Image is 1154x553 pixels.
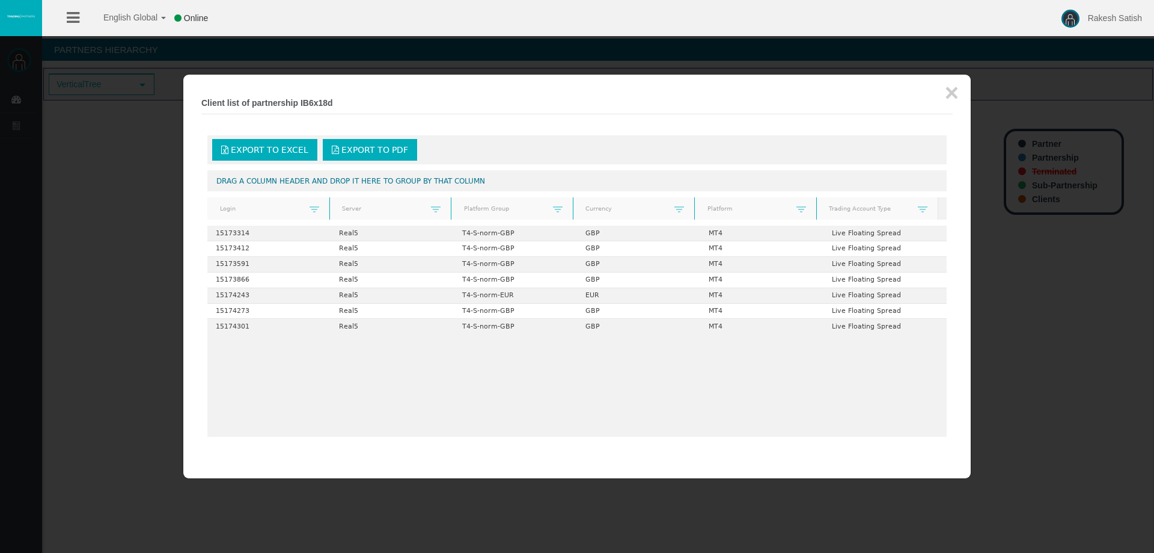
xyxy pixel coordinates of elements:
a: Export to PDF [323,139,417,161]
td: GBP [577,257,700,273]
img: user-image [1061,10,1079,28]
span: Rakesh Satish [1088,13,1142,23]
td: Real5 [331,304,454,320]
td: GBP [577,319,700,334]
td: 15174273 [207,304,331,320]
a: Currency [578,201,674,217]
td: Real5 [331,257,454,273]
td: 15173866 [207,273,331,288]
td: Live Floating Spread [823,273,947,288]
td: 15174243 [207,288,331,304]
td: T4-S-norm-EUR [454,288,577,304]
span: Export to PDF [341,145,408,155]
td: MT4 [700,257,823,273]
td: MT4 [700,288,823,304]
td: 15173591 [207,257,331,273]
td: 15173314 [207,226,331,241]
td: MT4 [700,319,823,334]
td: Live Floating Spread [823,304,947,320]
td: T4-S-norm-GBP [454,319,577,334]
img: logo.svg [6,14,36,19]
span: Online [184,13,208,23]
td: Live Floating Spread [823,319,947,334]
td: T4-S-norm-GBP [454,257,577,273]
td: Real5 [331,273,454,288]
a: Login [212,201,309,217]
div: Drag a column header and drop it here to group by that column [207,170,947,191]
b: Client list of partnership IB6x18d [201,98,333,108]
span: English Global [88,13,157,22]
td: MT4 [700,273,823,288]
a: Platform [700,201,796,217]
td: 15174301 [207,319,331,334]
td: 15173412 [207,241,331,257]
a: Platform Group [456,201,552,217]
span: Export to Excel [231,145,308,155]
td: Real5 [331,241,454,257]
td: Real5 [331,226,454,241]
td: T4-S-norm-GBP [454,273,577,288]
td: Live Floating Spread [823,257,947,273]
a: Trading Account Type [822,201,918,217]
td: T4-S-norm-GBP [454,241,577,257]
td: MT4 [700,304,823,320]
td: Live Floating Spread [823,226,947,241]
td: Live Floating Spread [823,288,947,304]
button: × [945,81,959,105]
td: EUR [577,288,700,304]
td: MT4 [700,226,823,241]
td: T4-S-norm-GBP [454,304,577,320]
a: Export to Excel [212,139,317,161]
td: GBP [577,273,700,288]
td: GBP [577,241,700,257]
td: MT4 [700,241,823,257]
td: GBP [577,226,700,241]
td: Live Floating Spread [823,241,947,257]
td: T4-S-norm-GBP [454,226,577,241]
td: Real5 [331,319,454,334]
a: Server [335,201,431,217]
td: GBP [577,304,700,320]
td: Real5 [331,288,454,304]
